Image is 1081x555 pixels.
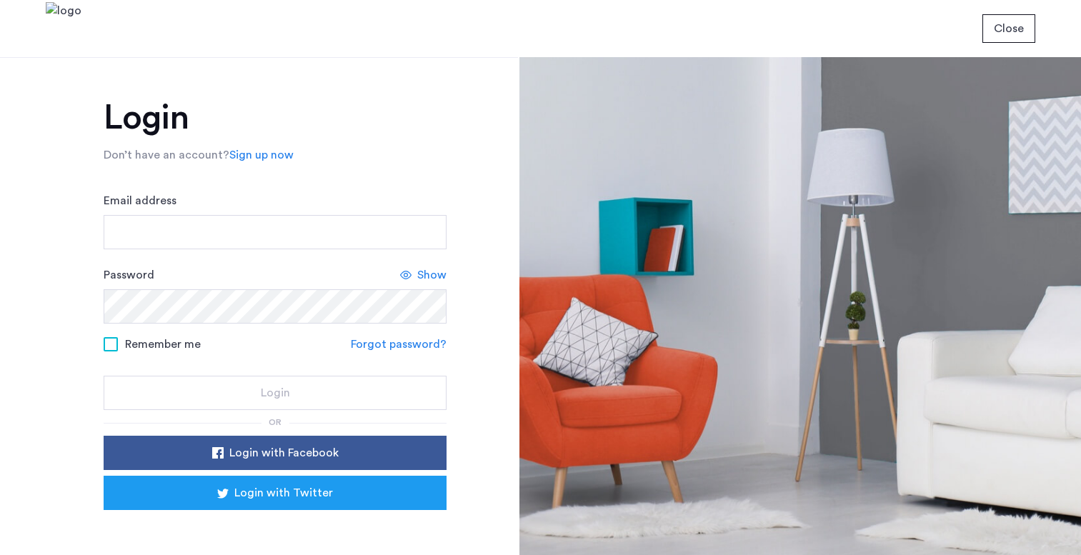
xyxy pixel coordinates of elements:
[234,484,333,501] span: Login with Twitter
[994,20,1024,37] span: Close
[982,14,1035,43] button: button
[46,2,81,56] img: logo
[269,418,282,426] span: or
[261,384,290,401] span: Login
[104,436,447,470] button: button
[104,376,447,410] button: button
[351,336,447,353] a: Forgot password?
[104,266,154,284] label: Password
[104,192,176,209] label: Email address
[104,101,447,135] h1: Login
[104,476,447,510] button: button
[417,266,447,284] span: Show
[104,149,229,161] span: Don’t have an account?
[229,444,339,461] span: Login with Facebook
[229,146,294,164] a: Sign up now
[125,336,201,353] span: Remember me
